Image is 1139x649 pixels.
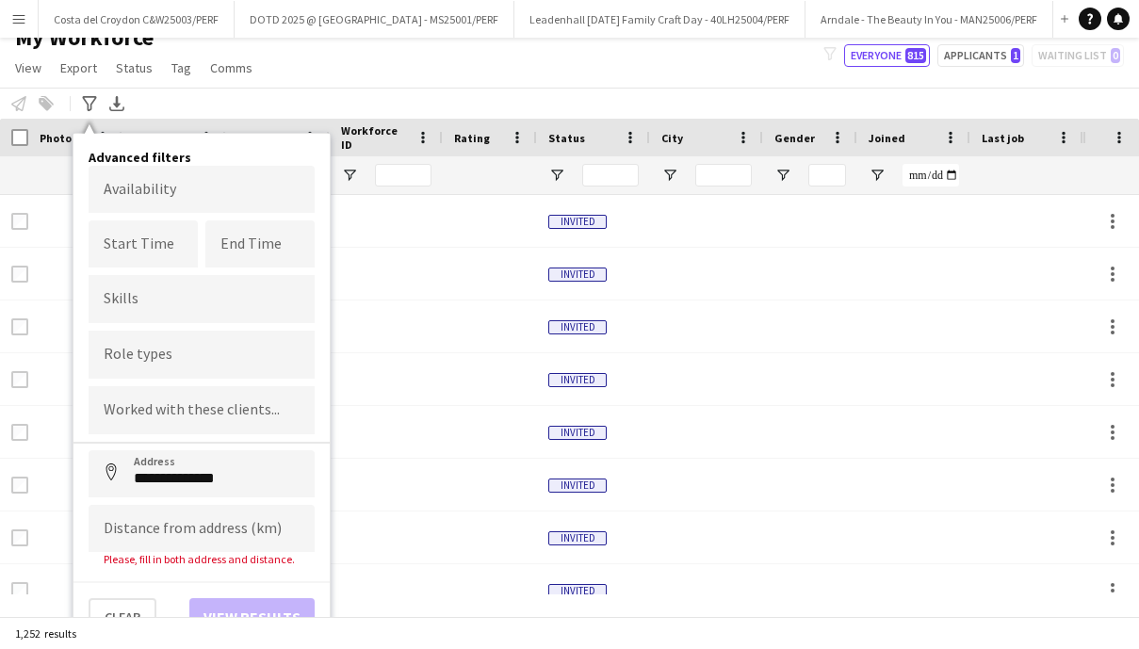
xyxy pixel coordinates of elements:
span: 1 [1011,48,1020,63]
span: Invited [548,531,607,545]
span: Invited [548,426,607,440]
button: Open Filter Menu [661,167,678,184]
input: Status Filter Input [582,164,639,187]
button: DOTD 2025 @ [GEOGRAPHIC_DATA] - MS25001/PERF [235,1,514,38]
span: Invited [548,320,607,334]
h4: Advanced filters [89,149,315,166]
a: Tag [164,56,199,80]
span: 815 [905,48,926,63]
span: Last job [982,131,1024,145]
input: Row Selection is disabled for this row (unchecked) [11,424,28,441]
button: Everyone815 [844,44,930,67]
input: Row Selection is disabled for this row (unchecked) [11,266,28,283]
span: Comms [210,59,252,76]
button: Open Filter Menu [341,167,358,184]
button: Open Filter Menu [548,167,565,184]
span: Workforce ID [341,123,409,152]
input: Row Selection is disabled for this row (unchecked) [11,371,28,388]
a: Comms [203,56,260,80]
input: Type to search role types... [104,347,300,364]
button: Arndale - The Beauty In You - MAN25006/PERF [805,1,1053,38]
span: City [661,131,683,145]
button: Leadenhall [DATE] Family Craft Day - 40LH25004/PERF [514,1,805,38]
a: Export [53,56,105,80]
span: Joined [869,131,905,145]
span: Tag [171,59,191,76]
input: Row Selection is disabled for this row (unchecked) [11,318,28,335]
span: Invited [548,373,607,387]
input: Type to search clients... [104,402,300,419]
button: Open Filter Menu [869,167,886,184]
span: Invited [548,215,607,229]
div: Please, fill in both address and distance. [89,552,315,566]
button: Costa del Croydon C&W25003/PERF [39,1,235,38]
input: Type to search skills... [104,290,300,307]
span: Status [548,131,585,145]
span: Status [116,59,153,76]
input: Row Selection is disabled for this row (unchecked) [11,529,28,546]
input: City Filter Input [695,164,752,187]
span: Invited [548,584,607,598]
input: Row Selection is disabled for this row (unchecked) [11,582,28,599]
a: View [8,56,49,80]
input: Gender Filter Input [808,164,846,187]
button: Applicants1 [937,44,1024,67]
input: Row Selection is disabled for this row (unchecked) [11,477,28,494]
span: Last Name [237,131,293,145]
a: Status [108,56,160,80]
app-action-btn: Advanced filters [78,92,101,115]
span: Invited [548,268,607,282]
button: Clear [89,598,156,636]
input: Workforce ID Filter Input [375,164,431,187]
span: Gender [774,131,815,145]
span: Rating [454,131,490,145]
input: Joined Filter Input [903,164,959,187]
input: Row Selection is disabled for this row (unchecked) [11,213,28,230]
span: View [15,59,41,76]
span: Photo [40,131,72,145]
span: Invited [548,479,607,493]
button: Open Filter Menu [774,167,791,184]
span: First Name [134,131,191,145]
app-action-btn: Export XLSX [106,92,128,115]
span: My Workforce [15,24,154,52]
span: Export [60,59,97,76]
